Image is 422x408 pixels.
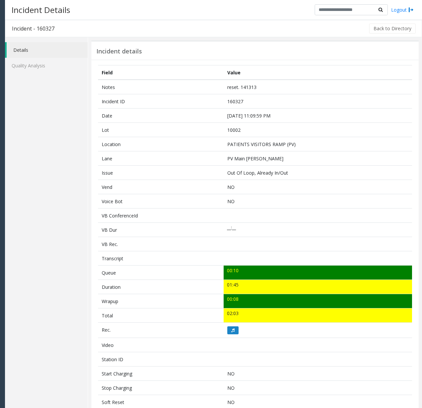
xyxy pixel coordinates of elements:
td: Vend [98,180,224,194]
h3: Incident - 160327 [5,21,61,36]
p: NO [227,370,409,377]
td: reset. 141313 [224,80,412,94]
td: Notes [98,80,224,94]
td: Station ID [98,352,224,367]
img: logout [408,6,414,13]
td: Incident ID [98,94,224,109]
td: Stop Charging [98,381,224,395]
td: VB Dur [98,223,224,237]
td: 00:10 [224,266,412,280]
td: Date [98,109,224,123]
td: Issue [98,166,224,180]
a: Logout [391,6,414,13]
p: NO [227,198,409,205]
button: Back to Directory [369,24,416,34]
td: 01:45 [224,280,412,294]
td: Lot [98,123,224,137]
td: 00:08 [224,294,412,308]
h3: Incident Details [8,2,73,18]
th: Value [224,65,412,80]
td: PV Main [PERSON_NAME] [224,151,412,166]
p: NO [227,384,409,391]
h3: Incident details [96,48,142,55]
td: __:__ [224,223,412,237]
td: VB ConferenceId [98,208,224,223]
td: VB Rec. [98,237,224,251]
td: Lane [98,151,224,166]
td: Queue [98,266,224,280]
td: [DATE] 11:09:59 PM [224,109,412,123]
th: Field [98,65,224,80]
a: Details [7,42,88,58]
td: Duration [98,280,224,294]
td: Transcript [98,251,224,266]
td: Total [98,308,224,323]
p: NO [227,184,409,191]
td: PATIENTS VISITORS RAMP (PV) [224,137,412,151]
td: 02:03 [224,308,412,323]
td: Start Charging [98,367,224,381]
p: NO [227,399,409,406]
td: Location [98,137,224,151]
td: Wrapup [98,294,224,308]
td: Out Of Loop, Already In/Out [224,166,412,180]
td: 160327 [224,94,412,109]
td: Rec. [98,323,224,338]
td: Video [98,338,224,352]
a: Quality Analysis [5,58,88,73]
td: 10002 [224,123,412,137]
td: Voice Bot [98,194,224,208]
